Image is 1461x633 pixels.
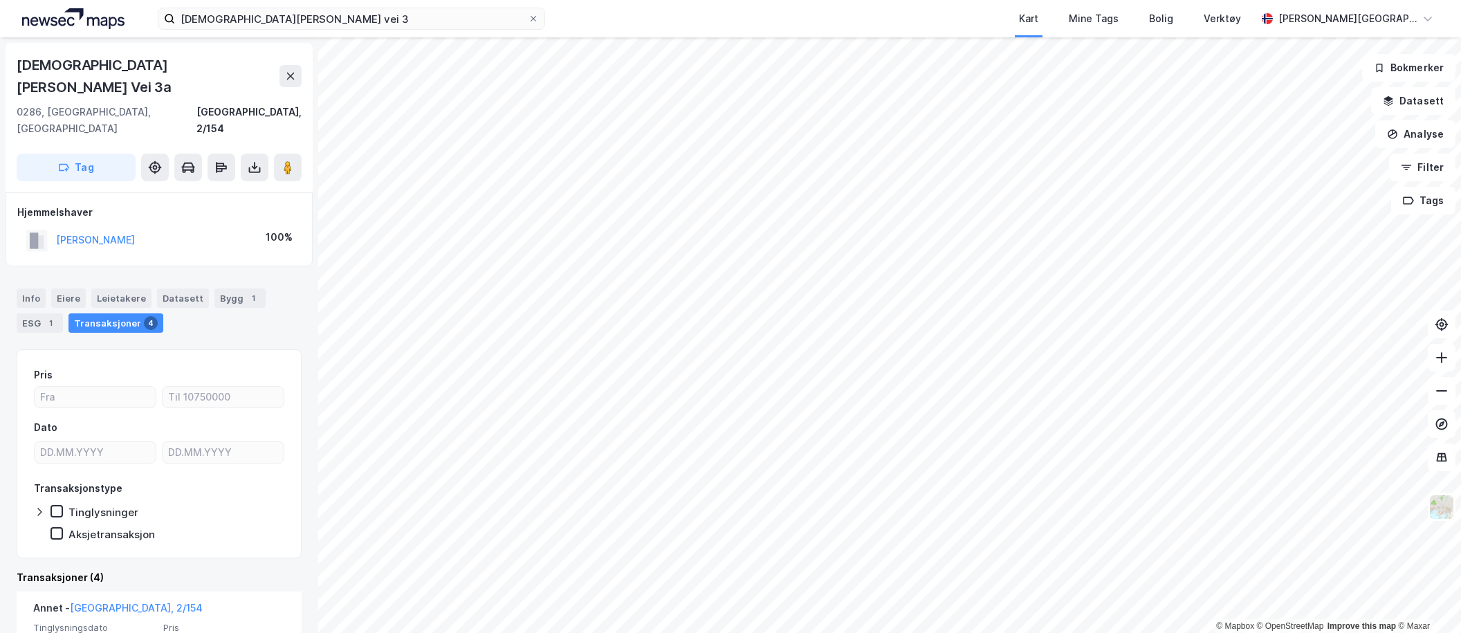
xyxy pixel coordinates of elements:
[34,419,57,436] div: Dato
[144,316,158,330] div: 4
[266,229,293,246] div: 100%
[91,288,151,308] div: Leietakere
[68,528,155,541] div: Aksjetransaksjon
[1019,10,1038,27] div: Kart
[157,288,209,308] div: Datasett
[68,506,138,519] div: Tinglysninger
[34,480,122,497] div: Transaksjonstype
[196,104,302,137] div: [GEOGRAPHIC_DATA], 2/154
[1327,621,1396,631] a: Improve this map
[1149,10,1173,27] div: Bolig
[1278,10,1417,27] div: [PERSON_NAME][GEOGRAPHIC_DATA]
[1391,187,1455,214] button: Tags
[163,442,284,463] input: DD.MM.YYYY
[35,442,156,463] input: DD.MM.YYYY
[34,367,53,383] div: Pris
[1362,54,1455,82] button: Bokmerker
[1257,621,1324,631] a: OpenStreetMap
[1204,10,1241,27] div: Verktøy
[70,602,203,614] a: [GEOGRAPHIC_DATA], 2/154
[22,8,125,29] img: logo.a4113a55bc3d86da70a041830d287a7e.svg
[1069,10,1119,27] div: Mine Tags
[1371,87,1455,115] button: Datasett
[17,154,136,181] button: Tag
[33,600,203,622] div: Annet -
[17,569,302,586] div: Transaksjoner (4)
[1392,567,1461,633] iframe: Chat Widget
[1392,567,1461,633] div: Kontrollprogram for chat
[163,387,284,407] input: Til 10750000
[1389,154,1455,181] button: Filter
[246,291,260,305] div: 1
[17,313,63,333] div: ESG
[17,288,46,308] div: Info
[1375,120,1455,148] button: Analyse
[17,204,301,221] div: Hjemmelshaver
[68,313,163,333] div: Transaksjoner
[1428,494,1455,520] img: Z
[51,288,86,308] div: Eiere
[44,316,57,330] div: 1
[175,8,528,29] input: Søk på adresse, matrikkel, gårdeiere, leietakere eller personer
[35,387,156,407] input: Fra
[17,104,196,137] div: 0286, [GEOGRAPHIC_DATA], [GEOGRAPHIC_DATA]
[214,288,266,308] div: Bygg
[17,54,279,98] div: [DEMOGRAPHIC_DATA][PERSON_NAME] Vei 3a
[1216,621,1254,631] a: Mapbox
